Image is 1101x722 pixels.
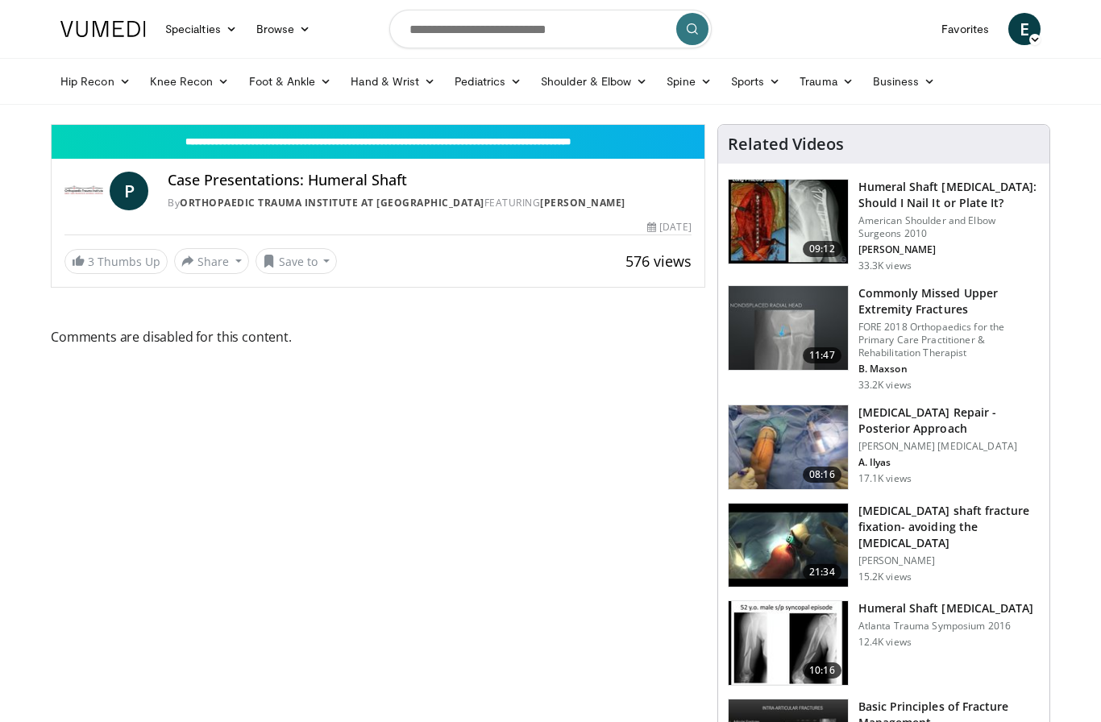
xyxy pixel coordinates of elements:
[858,636,912,649] p: 12.4K views
[858,503,1040,551] h3: [MEDICAL_DATA] shaft fracture fixation- avoiding the [MEDICAL_DATA]
[858,440,1040,453] p: [PERSON_NAME] [MEDICAL_DATA]
[64,249,168,274] a: 3 Thumbs Up
[858,379,912,392] p: 33.2K views
[803,241,841,257] span: 09:12
[728,135,844,154] h4: Related Videos
[140,65,239,98] a: Knee Recon
[858,321,1040,359] p: FORE 2018 Orthopaedics for the Primary Care Practitioner & Rehabilitation Therapist
[247,13,321,45] a: Browse
[728,600,1040,686] a: 10:16 Humeral Shaft [MEDICAL_DATA] Atlanta Trauma Symposium 2016 12.4K views
[858,179,1040,211] h3: Humeral Shaft [MEDICAL_DATA]: Should I Nail It or Plate It?
[728,503,1040,588] a: 21:34 [MEDICAL_DATA] shaft fracture fixation- avoiding the [MEDICAL_DATA] [PERSON_NAME] 15.2K views
[729,601,848,685] img: 07b752e8-97b8-4335-b758-0a065a348e4e.150x105_q85_crop-smart_upscale.jpg
[625,251,692,271] span: 576 views
[729,180,848,263] img: sot_1.png.150x105_q85_crop-smart_upscale.jpg
[728,285,1040,392] a: 11:47 Commonly Missed Upper Extremity Fractures FORE 2018 Orthopaedics for the Primary Care Pract...
[51,326,705,347] span: Comments are disabled for this content.
[168,196,692,210] div: By FEATURING
[803,467,841,483] span: 08:16
[803,662,841,678] span: 10:16
[858,405,1040,437] h3: [MEDICAL_DATA] Repair - Posterior Approach
[858,472,912,485] p: 17.1K views
[858,456,1040,469] p: A. Ilyas
[858,214,1040,240] p: American Shoulder and Elbow Surgeons 2010
[389,10,712,48] input: Search topics, interventions
[858,554,1040,567] p: [PERSON_NAME]
[64,172,103,210] img: Orthopaedic Trauma Institute at UCSF
[88,254,94,269] span: 3
[60,21,146,37] img: VuMedi Logo
[341,65,445,98] a: Hand & Wrist
[790,65,863,98] a: Trauma
[858,259,912,272] p: 33.3K views
[729,286,848,370] img: b2c65235-e098-4cd2-ab0f-914df5e3e270.150x105_q85_crop-smart_upscale.jpg
[729,405,848,489] img: 2d9d5c8a-c6e4-4c2d-a054-0024870ca918.150x105_q85_crop-smart_upscale.jpg
[540,196,625,210] a: [PERSON_NAME]
[156,13,247,45] a: Specialties
[863,65,945,98] a: Business
[728,179,1040,272] a: 09:12 Humeral Shaft [MEDICAL_DATA]: Should I Nail It or Plate It? American Shoulder and Elbow Sur...
[932,13,999,45] a: Favorites
[174,248,249,274] button: Share
[858,571,912,583] p: 15.2K views
[803,564,841,580] span: 21:34
[168,172,692,189] h4: Case Presentations: Humeral Shaft
[803,347,841,363] span: 11:47
[647,220,691,234] div: [DATE]
[728,405,1040,490] a: 08:16 [MEDICAL_DATA] Repair - Posterior Approach [PERSON_NAME] [MEDICAL_DATA] A. Ilyas 17.1K views
[239,65,342,98] a: Foot & Ankle
[657,65,721,98] a: Spine
[858,363,1040,376] p: B. Maxson
[531,65,657,98] a: Shoulder & Elbow
[110,172,148,210] a: P
[180,196,484,210] a: Orthopaedic Trauma Institute at [GEOGRAPHIC_DATA]
[51,65,140,98] a: Hip Recon
[721,65,791,98] a: Sports
[858,243,1040,256] p: [PERSON_NAME]
[729,504,848,587] img: 242296_0001_1.png.150x105_q85_crop-smart_upscale.jpg
[1008,13,1041,45] a: E
[858,285,1040,317] h3: Commonly Missed Upper Extremity Fractures
[858,600,1034,616] h3: Humeral Shaft [MEDICAL_DATA]
[858,620,1034,633] p: Atlanta Trauma Symposium 2016
[445,65,531,98] a: Pediatrics
[256,248,338,274] button: Save to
